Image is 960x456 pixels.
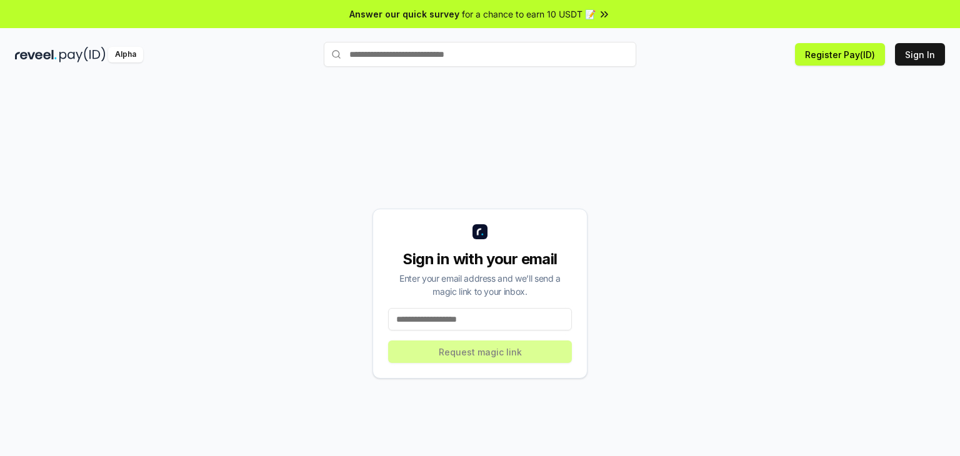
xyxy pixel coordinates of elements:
[472,224,487,239] img: logo_small
[108,47,143,62] div: Alpha
[795,43,885,66] button: Register Pay(ID)
[59,47,106,62] img: pay_id
[462,7,596,21] span: for a chance to earn 10 USDT 📝
[895,43,945,66] button: Sign In
[15,47,57,62] img: reveel_dark
[388,272,572,298] div: Enter your email address and we’ll send a magic link to your inbox.
[388,249,572,269] div: Sign in with your email
[349,7,459,21] span: Answer our quick survey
